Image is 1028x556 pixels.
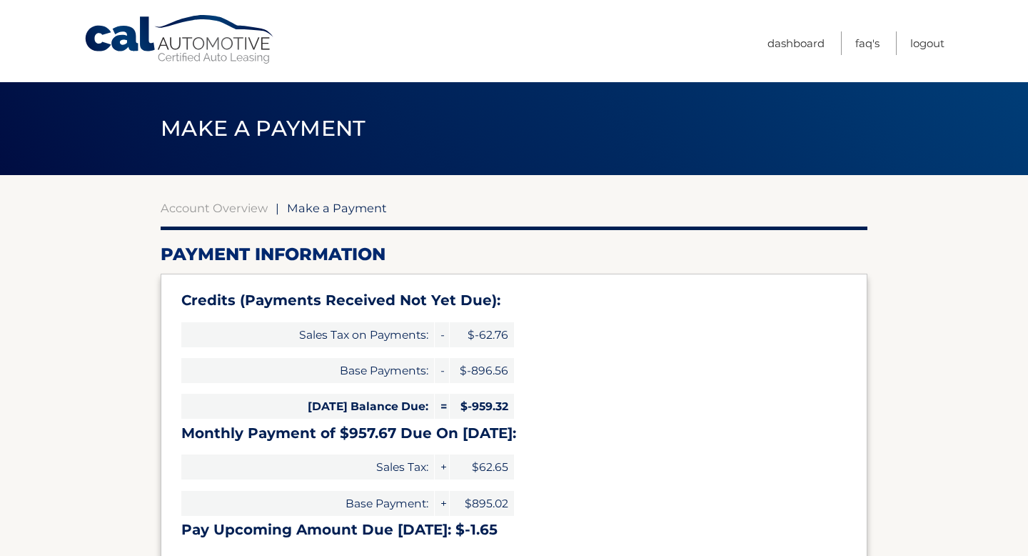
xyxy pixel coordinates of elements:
[450,491,514,516] span: $895.02
[181,425,847,442] h3: Monthly Payment of $957.67 Due On [DATE]:
[161,201,268,215] a: Account Overview
[435,358,449,383] span: -
[435,491,449,516] span: +
[181,491,434,516] span: Base Payment:
[161,115,366,142] span: Make a Payment
[435,322,449,347] span: -
[84,14,276,65] a: Cal Automotive
[855,31,880,55] a: FAQ's
[181,292,847,309] h3: Credits (Payments Received Not Yet Due):
[181,322,434,347] span: Sales Tax on Payments:
[181,521,847,539] h3: Pay Upcoming Amount Due [DATE]: $-1.65
[276,201,279,215] span: |
[450,322,514,347] span: $-62.76
[181,455,434,480] span: Sales Tax:
[450,455,514,480] span: $62.65
[450,394,514,419] span: $-959.32
[435,394,449,419] span: =
[767,31,825,55] a: Dashboard
[287,201,387,215] span: Make a Payment
[910,31,944,55] a: Logout
[435,455,449,480] span: +
[161,244,867,265] h2: Payment Information
[181,358,434,383] span: Base Payments:
[181,394,434,419] span: [DATE] Balance Due:
[450,358,514,383] span: $-896.56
